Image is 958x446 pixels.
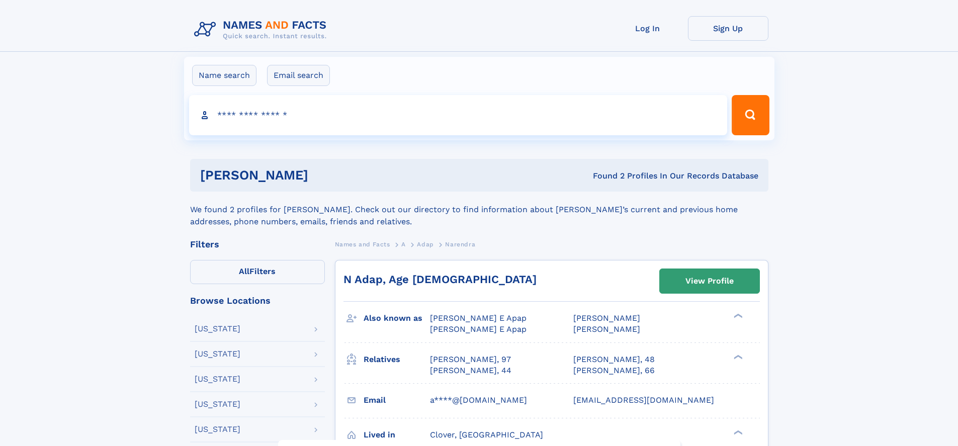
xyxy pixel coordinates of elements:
[401,241,406,248] span: A
[573,354,655,365] a: [PERSON_NAME], 48
[189,95,728,135] input: search input
[573,365,655,376] a: [PERSON_NAME], 66
[343,273,537,286] a: N Adap, Age [DEMOGRAPHIC_DATA]
[195,350,240,358] div: [US_STATE]
[364,351,430,368] h3: Relatives
[239,266,249,276] span: All
[267,65,330,86] label: Email search
[195,375,240,383] div: [US_STATE]
[190,296,325,305] div: Browse Locations
[430,324,527,334] span: [PERSON_NAME] E Apap
[660,269,759,293] a: View Profile
[200,169,451,182] h1: [PERSON_NAME]
[688,16,768,41] a: Sign Up
[731,353,743,360] div: ❯
[573,313,640,323] span: [PERSON_NAME]
[685,270,734,293] div: View Profile
[364,392,430,409] h3: Email
[364,426,430,443] h3: Lived in
[732,95,769,135] button: Search Button
[364,310,430,327] h3: Also known as
[192,65,256,86] label: Name search
[573,324,640,334] span: [PERSON_NAME]
[417,241,433,248] span: Adap
[607,16,688,41] a: Log In
[417,238,433,250] a: Adap
[430,365,511,376] a: [PERSON_NAME], 44
[195,400,240,408] div: [US_STATE]
[190,192,768,228] div: We found 2 profiles for [PERSON_NAME]. Check out our directory to find information about [PERSON_...
[190,260,325,284] label: Filters
[195,325,240,333] div: [US_STATE]
[430,430,543,439] span: Clover, [GEOGRAPHIC_DATA]
[430,313,527,323] span: [PERSON_NAME] E Apap
[190,240,325,249] div: Filters
[445,241,475,248] span: Narendra
[573,395,714,405] span: [EMAIL_ADDRESS][DOMAIN_NAME]
[335,238,390,250] a: Names and Facts
[401,238,406,250] a: A
[430,354,511,365] a: [PERSON_NAME], 97
[195,425,240,433] div: [US_STATE]
[190,16,335,43] img: Logo Names and Facts
[731,313,743,319] div: ❯
[731,429,743,435] div: ❯
[451,170,758,182] div: Found 2 Profiles In Our Records Database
